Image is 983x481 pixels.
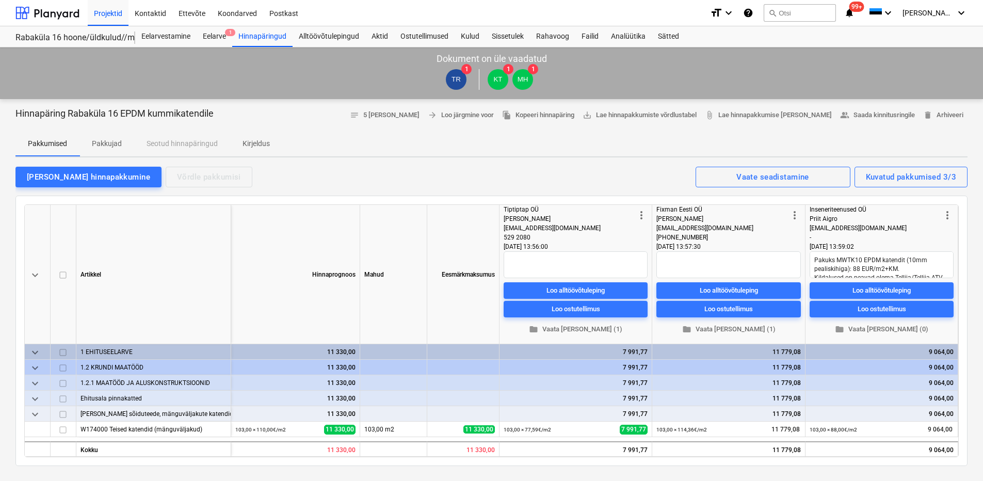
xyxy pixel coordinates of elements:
[461,64,472,74] span: 1
[518,75,528,83] span: MH
[235,360,356,375] div: 11 330,00
[866,170,956,184] div: Kuvatud pakkumised 3/3
[656,225,753,232] span: [EMAIL_ADDRESS][DOMAIN_NAME]
[499,441,652,457] div: 7 991,77
[350,109,420,121] span: 5 [PERSON_NAME]
[504,205,635,214] div: Tiptiptap OÜ
[365,26,394,47] a: Aktid
[225,29,235,36] span: 1
[446,69,466,90] div: Tiina Räämet
[840,110,849,120] span: people_alt
[437,53,547,65] p: Dokument on üle vaadatud
[504,360,648,375] div: 7 991,77
[656,322,801,338] button: Vaata [PERSON_NAME] (1)
[656,391,801,406] div: 11 779,08
[810,375,954,391] div: 9 064,00
[682,325,691,334] span: folder
[15,167,162,187] button: [PERSON_NAME] hinnapakkumine
[135,26,197,47] div: Eelarvestamine
[504,233,635,242] div: 529 2080
[704,303,753,315] div: Loo ostutellimus
[810,344,954,360] div: 9 064,00
[578,107,701,123] a: Lae hinnapakkumiste võrdlustabel
[29,408,41,421] span: keyboard_arrow_down
[324,425,356,435] span: 11 330,00
[76,205,231,344] div: Artikkel
[504,225,601,232] span: [EMAIL_ADDRESS][DOMAIN_NAME]
[502,110,511,120] span: file_copy
[498,107,578,123] button: Kopeeri hinnapäring
[700,284,758,296] div: Loo alltöövõtuleping
[29,393,41,405] span: keyboard_arrow_down
[504,427,551,432] small: 103,00 × 77,59€ / m2
[546,284,605,296] div: Loo alltöövõtuleping
[504,322,648,338] button: Vaata [PERSON_NAME] (1)
[235,391,356,406] div: 11 330,00
[810,301,954,317] button: Loo ostutellimus
[849,2,864,12] span: 99+
[583,110,592,120] span: save_alt
[502,109,574,121] span: Kopeeri hinnapäring
[235,344,356,360] div: 11 330,00
[810,242,954,251] div: [DATE] 13:59:02
[424,107,498,123] button: Loo järgmine voor
[235,406,356,422] div: 11 330,00
[705,109,832,121] span: Lae hinnapakkumise [PERSON_NAME]
[197,26,232,47] div: Eelarve
[955,7,968,19] i: keyboard_arrow_down
[293,26,365,47] a: Alltöövõtulepingud
[455,26,486,47] a: Kulud
[652,441,805,457] div: 11 779,08
[530,26,575,47] div: Rahavoog
[696,167,850,187] button: Vaate seadistamine
[76,441,231,457] div: Kokku
[29,377,41,390] span: keyboard_arrow_down
[80,391,227,406] div: Ehitusala pinnakatted
[805,441,958,457] div: 9 064,00
[504,282,648,299] button: Loo alltöövõtuleping
[15,33,123,43] div: Rabaküla 16 hoone/üldkulud//maatööd (2101952//2101953)
[605,26,652,47] a: Analüütika
[503,64,513,74] span: 1
[768,9,777,17] span: search
[504,406,648,422] div: 7 991,77
[528,64,538,74] span: 1
[231,441,360,457] div: 11 330,00
[232,26,293,47] a: Hinnapäringud
[710,7,722,19] i: format_size
[810,427,857,432] small: 103,00 × 88,00€ / m2
[855,167,968,187] button: Kuvatud pakkumised 3/3
[931,431,983,481] iframe: Chat Widget
[29,362,41,374] span: keyboard_arrow_down
[810,406,954,422] div: 9 064,00
[197,26,232,47] a: Eelarve1
[770,425,801,434] span: 11 779,08
[814,324,949,335] span: Vaata [PERSON_NAME] (0)
[428,109,494,121] span: Loo järgmine voor
[656,301,801,317] button: Loo ostutellimus
[428,110,437,120] span: arrow_forward
[941,209,954,221] span: more_vert
[652,26,685,47] a: Sätted
[452,75,461,83] span: TR
[620,425,648,435] span: 7 991,77
[427,441,499,457] div: 11 330,00
[493,75,502,83] span: KT
[504,301,648,317] button: Loo ostutellimus
[656,344,801,360] div: 11 779,08
[810,360,954,375] div: 9 064,00
[923,110,932,120] span: delete
[552,303,600,315] div: Loo ostutellimus
[656,375,801,391] div: 11 779,08
[656,360,801,375] div: 11 779,08
[92,138,122,149] p: Pakkujad
[529,325,538,334] span: folder
[923,109,963,121] span: Arhiveeri
[764,4,836,22] button: Otsi
[788,209,801,221] span: more_vert
[858,303,906,315] div: Loo ostutellimus
[656,282,801,299] button: Loo alltöövõtuleping
[504,242,648,251] div: [DATE] 13:56:00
